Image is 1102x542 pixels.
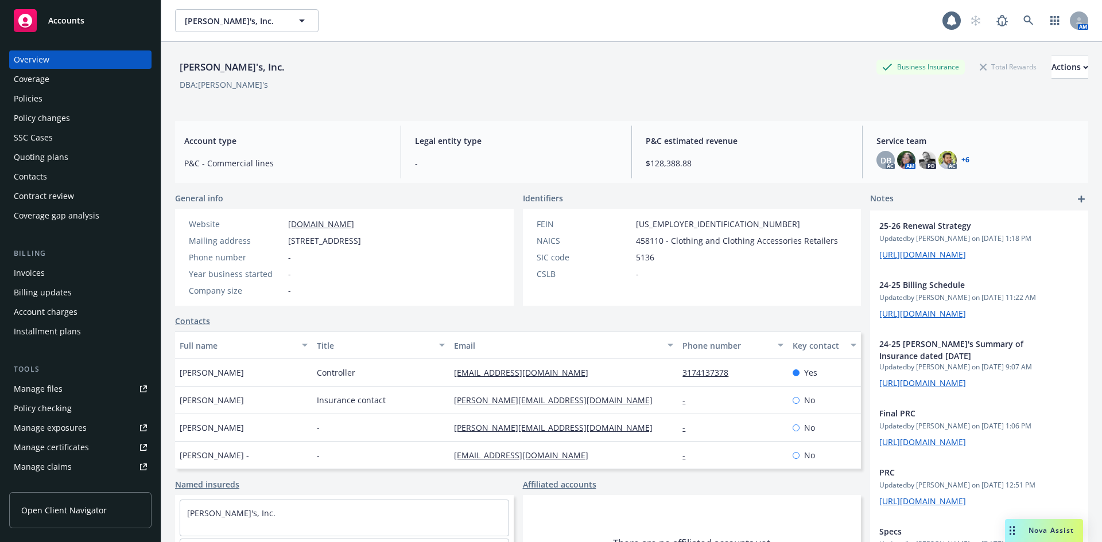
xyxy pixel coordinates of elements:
[636,268,639,280] span: -
[175,478,239,490] a: Named insureds
[636,218,800,230] span: [US_EMPLOYER_IDENTIFICATION_NUMBER]
[14,283,72,302] div: Billing updates
[9,438,152,457] a: Manage certificates
[288,219,354,229] a: [DOMAIN_NAME]
[175,60,289,75] div: [PERSON_NAME]'s, Inc.
[415,157,618,169] span: -
[454,450,597,461] a: [EMAIL_ADDRESS][DOMAIN_NAME]
[185,15,284,27] span: [PERSON_NAME]'s, Inc.
[14,128,53,147] div: SSC Cases
[9,89,152,108] a: Policies
[14,167,47,186] div: Contacts
[180,79,268,91] div: DBA: [PERSON_NAME]'s
[180,366,244,379] span: [PERSON_NAME]
[9,399,152,418] a: Policy checking
[523,478,596,490] a: Affiliated accounts
[288,235,361,247] span: [STREET_ADDRESS]
[288,268,291,280] span: -
[678,332,787,359] button: Phone number
[184,135,387,147] span: Account type
[804,366,817,379] span: Yes
[682,367,738,378] a: 3174137378
[1074,192,1088,206] a: add
[523,192,563,204] span: Identifiers
[454,340,661,352] div: Email
[1005,519,1083,542] button: Nova Assist
[14,399,72,418] div: Policy checking
[14,264,45,282] div: Invoices
[454,367,597,378] a: [EMAIL_ADDRESS][DOMAIN_NAME]
[175,9,319,32] button: [PERSON_NAME]'s, Inc.
[870,270,1088,329] div: 24-25 Billing ScheduleUpdatedby [PERSON_NAME] on [DATE] 11:22 AM[URL][DOMAIN_NAME]
[1017,9,1040,32] a: Search
[9,148,152,166] a: Quoting plans
[180,422,244,434] span: [PERSON_NAME]
[870,192,894,206] span: Notes
[14,419,87,437] div: Manage exposures
[646,157,848,169] span: $128,388.88
[9,303,152,321] a: Account charges
[879,308,966,319] a: [URL][DOMAIN_NAME]
[9,264,152,282] a: Invoices
[317,366,355,379] span: Controller
[804,449,815,461] span: No
[879,293,1079,303] span: Updated by [PERSON_NAME] on [DATE] 11:22 AM
[879,421,1079,431] span: Updated by [PERSON_NAME] on [DATE] 1:06 PM
[14,477,68,496] div: Manage BORs
[187,508,275,518] a: [PERSON_NAME]'s, Inc.
[175,315,210,327] a: Contacts
[9,322,152,341] a: Installment plans
[14,380,63,398] div: Manage files
[415,135,618,147] span: Legal entity type
[9,206,152,225] a: Coverage gap analysis
[870,457,1088,516] div: PRCUpdatedby [PERSON_NAME] on [DATE] 12:51 PM[URL][DOMAIN_NAME]
[454,395,662,405] a: [PERSON_NAME][EMAIL_ADDRESS][DOMAIN_NAME]
[636,235,838,247] span: 458110 - Clothing and Clothing Accessories Retailers
[879,496,966,506] a: [URL][DOMAIN_NAME]
[9,458,152,476] a: Manage claims
[682,422,694,433] a: -
[879,279,1049,291] span: 24-25 Billing Schedule
[189,235,284,247] div: Mailing address
[1051,56,1088,78] div: Actions
[175,192,223,204] span: General info
[14,322,81,341] div: Installment plans
[879,362,1079,372] span: Updated by [PERSON_NAME] on [DATE] 9:07 AM
[879,480,1079,490] span: Updated by [PERSON_NAME] on [DATE] 12:51 PM
[288,284,291,297] span: -
[317,394,386,406] span: Insurance contact
[879,466,1049,478] span: PRC
[1005,519,1019,542] div: Drag to move
[9,109,152,127] a: Policy changes
[14,206,99,225] div: Coverage gap analysis
[537,268,631,280] div: CSLB
[9,283,152,302] a: Billing updates
[449,332,678,359] button: Email
[184,157,387,169] span: P&C - Commercial lines
[682,450,694,461] a: -
[9,5,152,37] a: Accounts
[646,135,848,147] span: P&C estimated revenue
[879,377,966,388] a: [URL][DOMAIN_NAME]
[454,422,662,433] a: [PERSON_NAME][EMAIL_ADDRESS][DOMAIN_NAME]
[14,50,49,69] div: Overview
[317,449,320,461] span: -
[636,251,654,263] span: 5136
[9,167,152,186] a: Contacts
[876,135,1079,147] span: Service team
[312,332,449,359] button: Title
[537,218,631,230] div: FEIN
[189,284,284,297] div: Company size
[879,233,1079,244] span: Updated by [PERSON_NAME] on [DATE] 1:18 PM
[1051,56,1088,79] button: Actions
[879,338,1049,362] span: 24-25 [PERSON_NAME]'s Summary of Insurance dated [DATE]
[974,60,1042,74] div: Total Rewards
[21,504,107,516] span: Open Client Navigator
[9,477,152,496] a: Manage BORs
[682,340,770,352] div: Phone number
[180,340,295,352] div: Full name
[938,151,957,169] img: photo
[1043,9,1066,32] a: Switch app
[682,395,694,405] a: -
[9,50,152,69] a: Overview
